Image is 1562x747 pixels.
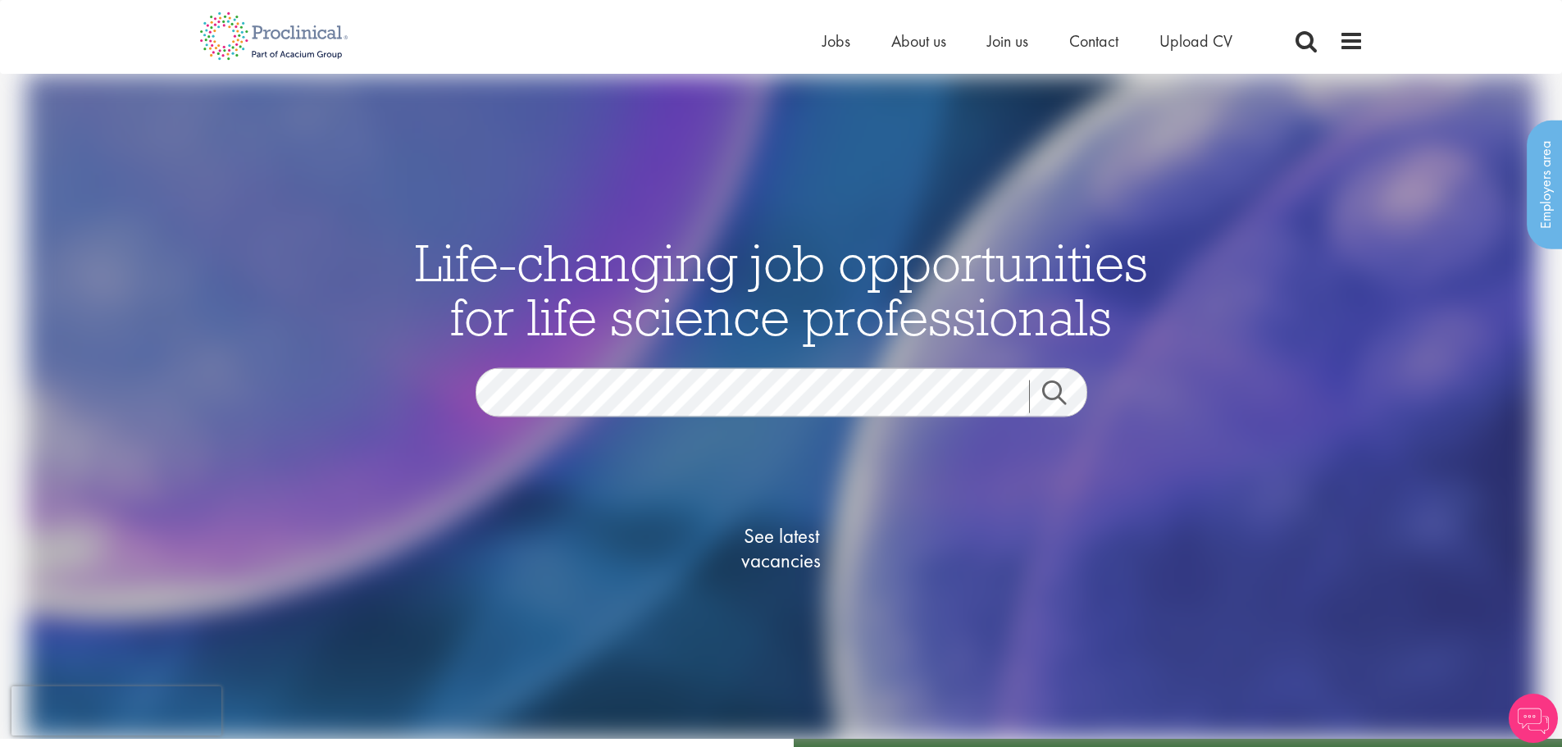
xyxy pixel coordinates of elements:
[1159,30,1232,52] a: Upload CV
[1069,30,1118,52] a: Contact
[1509,694,1558,743] img: Chatbot
[699,524,863,573] span: See latest vacancies
[415,230,1148,349] span: Life-changing job opportunities for life science professionals
[891,30,946,52] a: About us
[25,74,1537,739] img: candidate home
[11,686,221,736] iframe: reCAPTCHA
[1029,380,1100,413] a: Job search submit button
[822,30,850,52] a: Jobs
[699,458,863,639] a: See latestvacancies
[987,30,1028,52] a: Join us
